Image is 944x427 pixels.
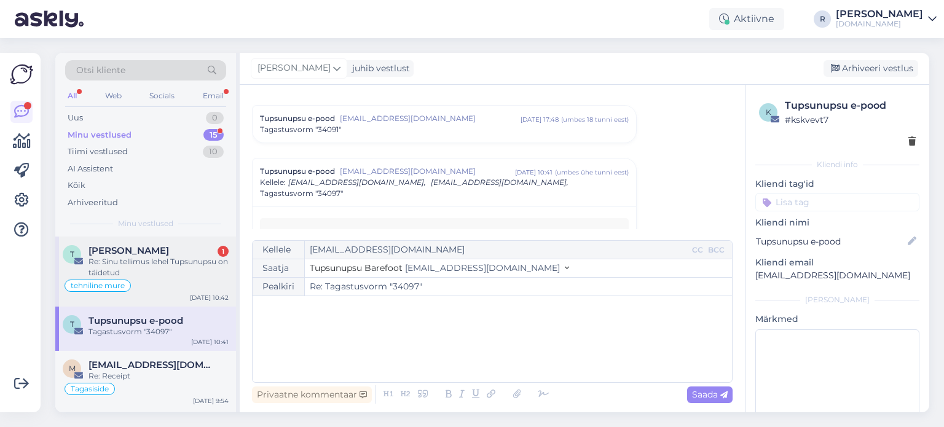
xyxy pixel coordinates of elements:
[785,113,916,127] div: # kskvevt7
[310,262,569,275] button: Tupsunupsu Barefoot [EMAIL_ADDRESS][DOMAIN_NAME]
[253,259,305,277] div: Saatja
[88,370,229,382] div: Re: Receipt
[814,10,831,28] div: R
[253,278,305,296] div: Pealkiri
[68,179,85,192] div: Kõik
[756,235,905,248] input: Lisa nimi
[260,188,343,199] span: Tagastusvorm "34097"
[203,146,224,158] div: 10
[755,216,919,229] p: Kliendi nimi
[515,168,553,177] div: [DATE] 10:41
[191,337,229,347] div: [DATE] 10:41
[755,294,919,305] div: [PERSON_NAME]
[258,61,331,75] span: [PERSON_NAME]
[88,326,229,337] div: Tagastusvorm "34097"
[88,359,216,370] span: merike@maarjakyla.ee
[431,178,568,187] span: [EMAIL_ADDRESS][DOMAIN_NAME],
[340,113,521,124] span: [EMAIL_ADDRESS][DOMAIN_NAME]
[70,249,74,259] span: T
[690,245,706,256] div: CC
[193,396,229,405] div: [DATE] 9:54
[69,364,76,373] span: m
[755,256,919,269] p: Kliendi email
[260,113,335,124] span: Tupsunupsu e-pood
[252,386,372,403] div: Privaatne kommentaar
[68,163,113,175] div: AI Assistent
[68,197,118,209] div: Arhiveeritud
[103,88,124,104] div: Web
[260,124,341,135] span: Tagastusvorm "34091"
[347,62,410,75] div: juhib vestlust
[10,63,33,86] img: Askly Logo
[755,159,919,170] div: Kliendi info
[68,146,128,158] div: Tiimi vestlused
[305,278,732,296] input: Write subject here...
[310,262,403,273] span: Tupsunupsu Barefoot
[65,88,79,104] div: All
[340,166,515,177] span: [EMAIL_ADDRESS][DOMAIN_NAME]
[68,129,132,141] div: Minu vestlused
[824,60,918,77] div: Arhiveeri vestlus
[755,313,919,326] p: Märkmed
[785,98,916,113] div: Tupsunupsu e-pood
[305,241,690,259] input: Recepient...
[709,8,784,30] div: Aktiivne
[755,193,919,211] input: Lisa tag
[755,269,919,282] p: [EMAIL_ADDRESS][DOMAIN_NAME]
[836,9,923,19] div: [PERSON_NAME]
[88,315,183,326] span: Tupsunupsu e-pood
[200,88,226,104] div: Email
[88,256,229,278] div: Re: Sinu tellimus lehel Tupsunupsu on täidetud
[71,282,125,289] span: tehniline mure
[76,64,125,77] span: Otsi kliente
[203,129,224,141] div: 15
[260,178,286,187] span: Kellele :
[253,241,305,259] div: Kellele
[118,218,173,229] span: Minu vestlused
[706,245,727,256] div: BCC
[288,178,426,187] span: [EMAIL_ADDRESS][DOMAIN_NAME],
[561,115,629,124] div: ( umbes 18 tunni eest )
[836,9,937,29] a: [PERSON_NAME][DOMAIN_NAME]
[755,178,919,190] p: Kliendi tag'id
[260,166,335,177] span: Tupsunupsu e-pood
[68,112,83,124] div: Uus
[88,245,169,256] span: Triin Kaldamäe
[405,262,560,273] span: [EMAIL_ADDRESS][DOMAIN_NAME]
[692,389,728,400] span: Saada
[71,385,109,393] span: Tagasiside
[836,19,923,29] div: [DOMAIN_NAME]
[218,246,229,257] div: 1
[766,108,771,117] span: k
[206,112,224,124] div: 0
[70,319,74,329] span: T
[147,88,177,104] div: Socials
[190,293,229,302] div: [DATE] 10:42
[521,115,559,124] div: [DATE] 17:48
[555,168,629,177] div: ( umbes ühe tunni eest )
